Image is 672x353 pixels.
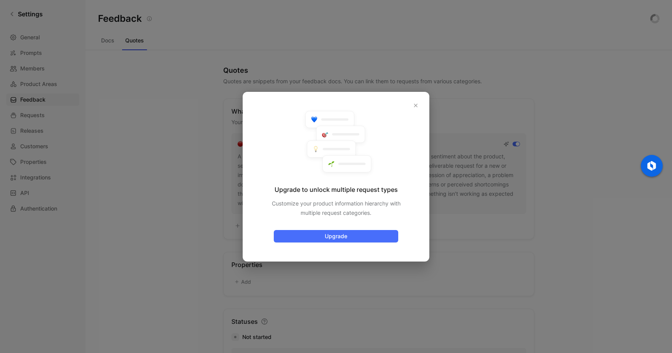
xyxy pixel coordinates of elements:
[274,230,398,242] button: Upgrade
[328,161,334,167] img: 🌱
[322,131,328,137] img: 🎯
[262,185,410,194] div: Upgrade to unlock multiple request types
[311,116,317,123] img: 💙
[262,199,410,218] div: Customize your product information hierarchy with multiple request categories.
[280,232,392,241] span: Upgrade
[313,146,319,152] img: 💡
